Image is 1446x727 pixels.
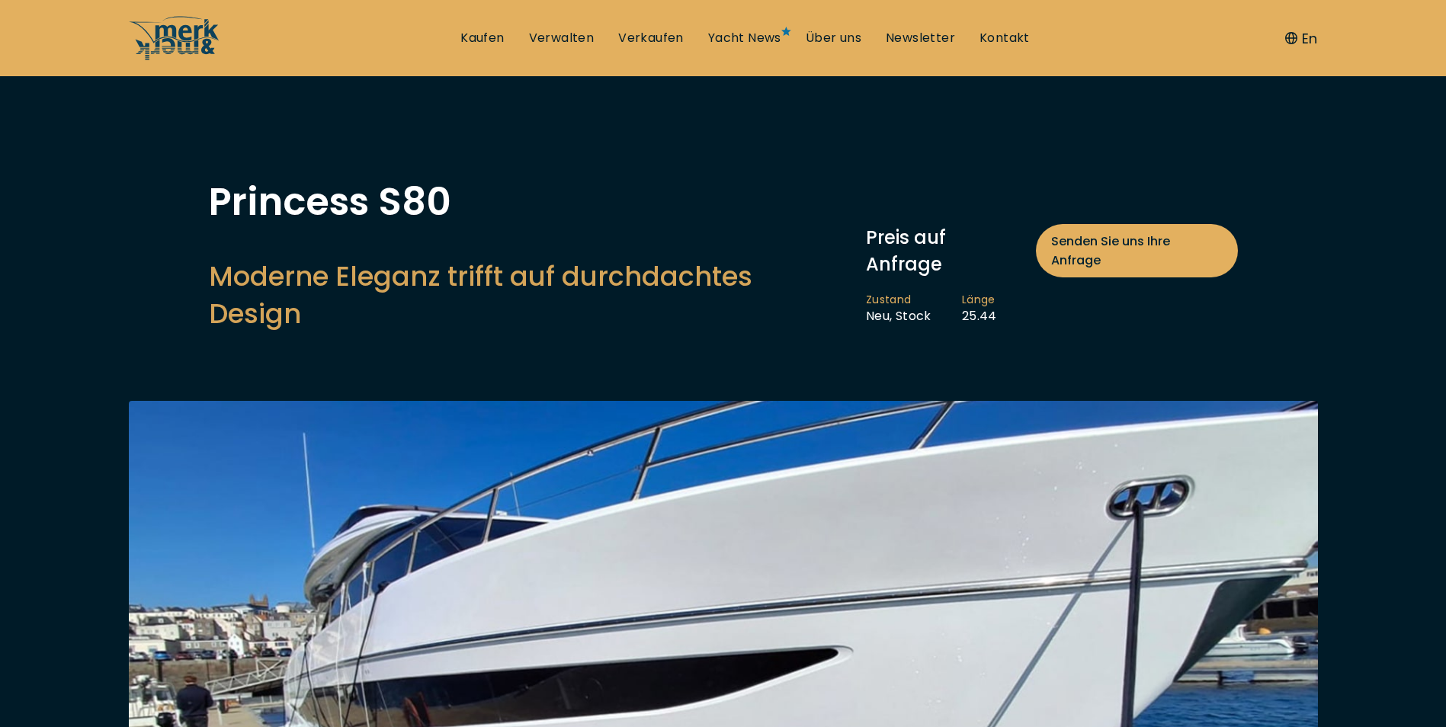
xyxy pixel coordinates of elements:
a: Newsletter [886,30,955,46]
a: Über uns [806,30,861,46]
span: Zustand [866,293,931,308]
li: Neu, Stock [866,293,962,325]
h1: Princess S80 [209,183,851,221]
a: Kontakt [979,30,1030,46]
a: Senden Sie uns Ihre Anfrage [1036,224,1238,277]
li: 25.44 [962,293,1028,325]
a: Kaufen [460,30,504,46]
h2: Moderne Eleganz trifft auf durchdachtes Design [209,258,851,332]
div: Preis auf Anfrage [866,224,1238,277]
span: Länge [962,293,997,308]
span: Senden Sie uns Ihre Anfrage [1051,232,1223,270]
a: Verwalten [529,30,595,46]
a: Yacht News [708,30,781,46]
a: Verkaufen [618,30,684,46]
button: En [1285,28,1317,49]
